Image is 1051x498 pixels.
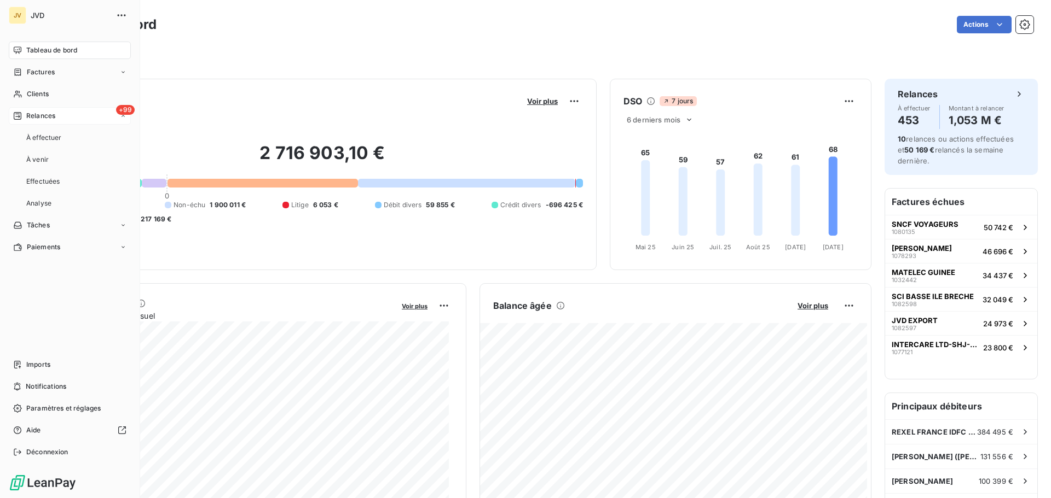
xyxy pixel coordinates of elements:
div: JV [9,7,26,24]
button: Voir plus [524,96,561,106]
button: JVD EXPORT108259724 973 € [885,311,1037,335]
h6: DSO [623,95,642,108]
span: -696 425 € [546,200,584,210]
span: 131 556 € [980,452,1013,461]
span: Factures [27,67,55,77]
span: 1 900 011 € [210,200,246,210]
h4: 1,053 M € [949,112,1004,129]
span: MATELEC GUINEE [892,268,955,277]
h4: 453 [898,112,931,129]
span: Litige [291,200,309,210]
span: 1082597 [892,325,916,331]
span: 32 049 € [983,295,1013,304]
span: Paramètres et réglages [26,403,101,413]
h6: Factures échues [885,189,1037,215]
span: 10 [898,134,906,143]
span: 1080135 [892,229,915,235]
span: Débit divers [384,200,422,210]
h6: Relances [898,87,938,101]
span: Déconnexion [26,447,68,457]
span: [PERSON_NAME] [892,477,953,485]
span: REXEL FRANCE IDFC (MEUNG) [892,427,977,436]
a: Aide [9,421,131,439]
span: JVD EXPORT [892,316,938,325]
span: Voir plus [798,301,828,310]
span: 7 jours [660,96,696,106]
span: Relances [26,111,55,121]
span: Non-échu [174,200,205,210]
span: 23 800 € [983,343,1013,352]
span: SCI BASSE ILE BRECHE [892,292,974,301]
span: 1078293 [892,253,916,259]
span: 50 742 € [984,223,1013,232]
tspan: Mai 25 [636,243,656,251]
span: 384 495 € [977,427,1013,436]
span: 6 053 € [313,200,338,210]
button: Voir plus [794,301,831,310]
span: 1032442 [892,277,917,283]
span: [PERSON_NAME] ([PERSON_NAME]) [892,452,980,461]
span: Analyse [26,198,51,208]
span: Clients [27,89,49,99]
span: Voir plus [402,302,428,310]
span: -217 169 € [137,214,172,224]
span: [PERSON_NAME] [892,244,952,253]
button: [PERSON_NAME]107829346 696 € [885,239,1037,263]
span: Aide [26,425,41,435]
tspan: Août 25 [746,243,770,251]
span: Voir plus [527,97,558,106]
span: 50 169 € [904,145,934,154]
span: 1082598 [892,301,917,307]
img: Logo LeanPay [9,474,77,491]
tspan: [DATE] [785,243,806,251]
span: Notifications [26,382,66,391]
button: Actions [957,16,1012,33]
button: MATELEC GUINEE103244234 437 € [885,263,1037,287]
h6: Principaux débiteurs [885,393,1037,419]
span: Tableau de bord [26,45,77,55]
button: INTERCARE LTD-SHJ-BR.107712123 800 € [885,335,1037,359]
span: JVD [31,11,109,20]
span: 34 437 € [983,271,1013,280]
span: 1077121 [892,349,913,355]
span: 59 855 € [426,200,454,210]
tspan: Juil. 25 [709,243,731,251]
button: SCI BASSE ILE BRECHE108259832 049 € [885,287,1037,311]
span: Montant à relancer [949,105,1004,112]
span: 0 [165,191,169,200]
iframe: Intercom live chat [1014,461,1040,487]
span: relances ou actions effectuées et relancés la semaine dernière. [898,134,1014,165]
span: Paiements [27,242,60,252]
span: 24 973 € [983,319,1013,328]
span: À effectuer [898,105,931,112]
span: Tâches [27,220,50,230]
span: Effectuées [26,177,60,186]
span: SNCF VOYAGEURS [892,220,958,229]
span: À venir [26,155,49,165]
span: Imports [26,360,50,370]
tspan: Juin 25 [672,243,694,251]
span: Crédit divers [500,200,541,210]
span: Chiffre d'affaires mensuel [62,310,394,321]
h6: Balance âgée [493,299,552,312]
button: SNCF VOYAGEURS108013550 742 € [885,215,1037,239]
button: Voir plus [399,301,431,310]
span: +99 [116,105,135,115]
span: 6 derniers mois [627,115,680,124]
span: 46 696 € [983,247,1013,256]
span: À effectuer [26,133,62,143]
tspan: [DATE] [823,243,844,251]
span: INTERCARE LTD-SHJ-BR. [892,340,979,349]
h2: 2 716 903,10 € [62,142,583,175]
span: 100 399 € [979,477,1013,485]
